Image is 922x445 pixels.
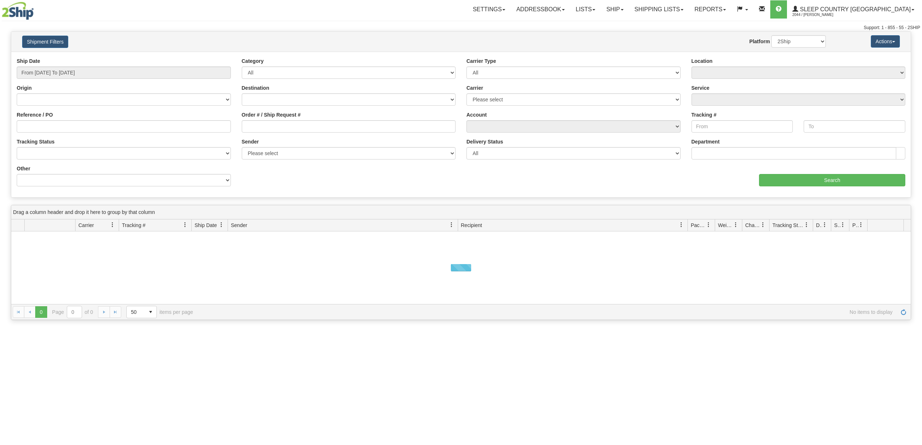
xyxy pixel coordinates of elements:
[691,84,710,92] label: Service
[689,0,731,19] a: Reports
[195,222,217,229] span: Ship Date
[242,138,259,145] label: Sender
[898,306,909,318] a: Refresh
[122,222,146,229] span: Tracking #
[691,222,706,229] span: Packages
[837,219,849,231] a: Shipment Issues filter column settings
[691,57,713,65] label: Location
[905,185,921,259] iframe: chat widget
[745,222,760,229] span: Charge
[466,84,483,92] label: Carrier
[871,35,900,48] button: Actions
[52,306,93,318] span: Page of 0
[691,120,793,133] input: From
[215,219,228,231] a: Ship Date filter column settings
[804,120,905,133] input: To
[11,205,911,219] div: grid grouping header
[126,306,157,318] span: Page sizes drop down
[466,111,487,118] label: Account
[819,219,831,231] a: Delivery Status filter column settings
[749,38,770,45] label: Platform
[852,222,858,229] span: Pickup Status
[798,6,911,12] span: Sleep Country [GEOGRAPHIC_DATA]
[466,57,496,65] label: Carrier Type
[231,222,247,229] span: Sender
[691,138,720,145] label: Department
[126,306,193,318] span: items per page
[203,309,893,315] span: No items to display
[17,165,30,172] label: Other
[834,222,840,229] span: Shipment Issues
[35,306,47,318] span: Page 0
[17,84,32,92] label: Origin
[757,219,769,231] a: Charge filter column settings
[445,219,458,231] a: Sender filter column settings
[131,308,140,316] span: 50
[570,0,601,19] a: Lists
[22,36,68,48] button: Shipment Filters
[2,25,920,31] div: Support: 1 - 855 - 55 - 2SHIP
[461,222,482,229] span: Recipient
[792,11,847,19] span: 2044 / [PERSON_NAME]
[179,219,191,231] a: Tracking # filter column settings
[800,219,813,231] a: Tracking Status filter column settings
[787,0,920,19] a: Sleep Country [GEOGRAPHIC_DATA] 2044 / [PERSON_NAME]
[759,174,905,186] input: Search
[242,111,301,118] label: Order # / Ship Request #
[718,222,733,229] span: Weight
[691,111,717,118] label: Tracking #
[730,219,742,231] a: Weight filter column settings
[601,0,629,19] a: Ship
[511,0,570,19] a: Addressbook
[675,219,688,231] a: Recipient filter column settings
[242,84,269,92] label: Destination
[466,138,503,145] label: Delivery Status
[78,222,94,229] span: Carrier
[2,2,34,20] img: logo2044.jpg
[629,0,689,19] a: Shipping lists
[242,57,264,65] label: Category
[816,222,822,229] span: Delivery Status
[855,219,867,231] a: Pickup Status filter column settings
[17,57,40,65] label: Ship Date
[106,219,119,231] a: Carrier filter column settings
[467,0,511,19] a: Settings
[17,111,53,118] label: Reference / PO
[17,138,54,145] label: Tracking Status
[772,222,804,229] span: Tracking Status
[702,219,715,231] a: Packages filter column settings
[145,306,156,318] span: select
